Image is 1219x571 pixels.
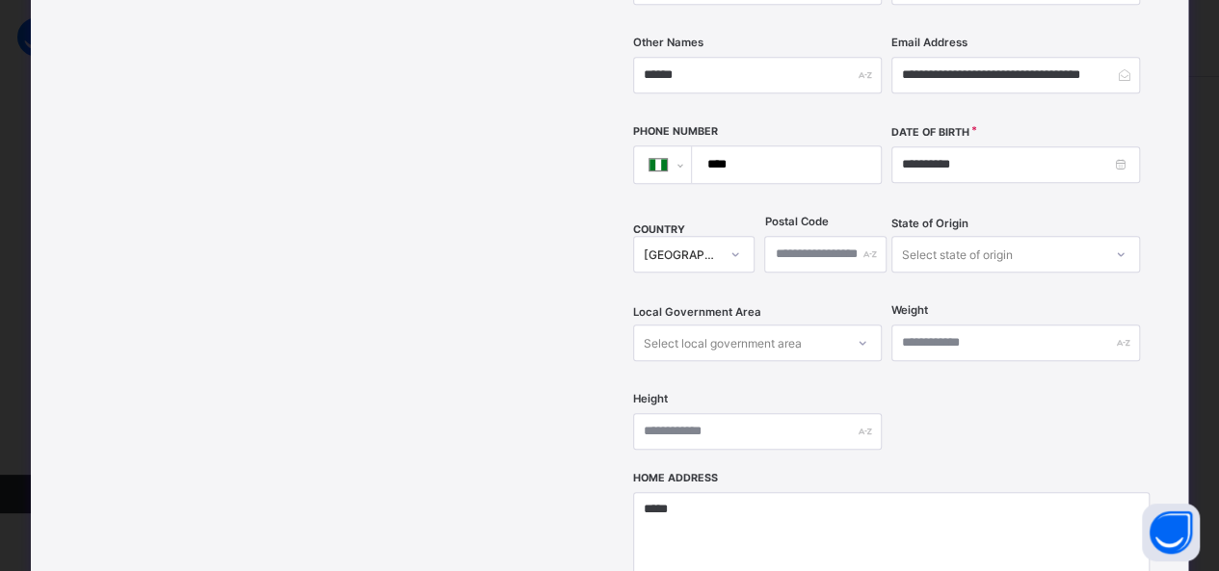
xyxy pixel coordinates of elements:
[633,472,718,484] label: Home Address
[644,247,719,262] div: [GEOGRAPHIC_DATA]
[891,36,967,49] label: Email Address
[633,305,761,319] span: Local Government Area
[891,217,968,230] span: State of Origin
[633,223,685,236] span: COUNTRY
[891,126,969,139] label: Date of Birth
[764,215,828,228] label: Postal Code
[633,36,703,49] label: Other Names
[1142,504,1200,561] button: Open asap
[633,392,668,405] label: Height
[891,303,928,317] label: Weight
[902,236,1013,273] div: Select state of origin
[633,125,718,138] label: Phone Number
[644,324,802,361] div: Select local government area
